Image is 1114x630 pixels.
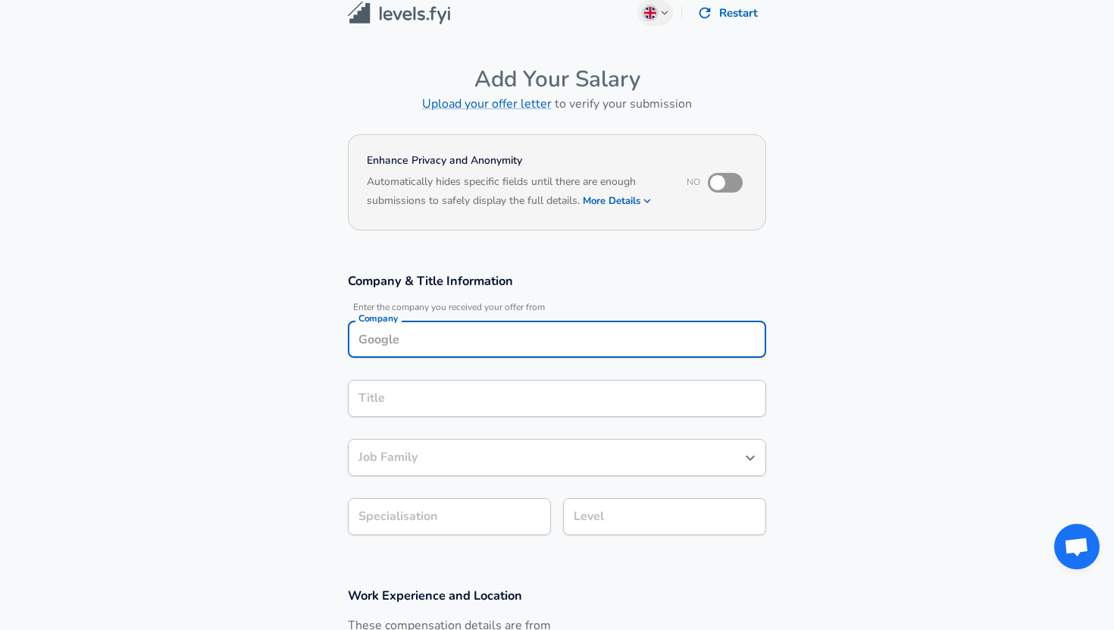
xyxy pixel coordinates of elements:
input: L3 [570,505,759,528]
div: Open chat [1054,524,1100,569]
input: Google [355,328,759,351]
img: English (UK) [644,7,656,19]
label: Company [358,314,398,323]
input: Specialisation [348,498,551,535]
h4: Enhance Privacy and Anonymity [367,153,666,168]
button: More Details [583,190,652,212]
h3: Work Experience and Location [348,587,766,604]
span: No [687,176,700,188]
span: Enter the company you received your offer from [348,302,766,313]
h4: Add Your Salary [348,65,766,93]
h6: Automatically hides specific fields until there are enough submissions to safely display the full... [367,174,666,212]
input: Software Engineer [355,387,759,410]
h6: to verify your submission [348,93,766,114]
input: Software Engineer [355,446,737,469]
button: Open [740,447,761,469]
a: Upload your offer letter [422,96,552,112]
h3: Company & Title Information [348,272,766,290]
img: Levels.fyi [348,2,450,25]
